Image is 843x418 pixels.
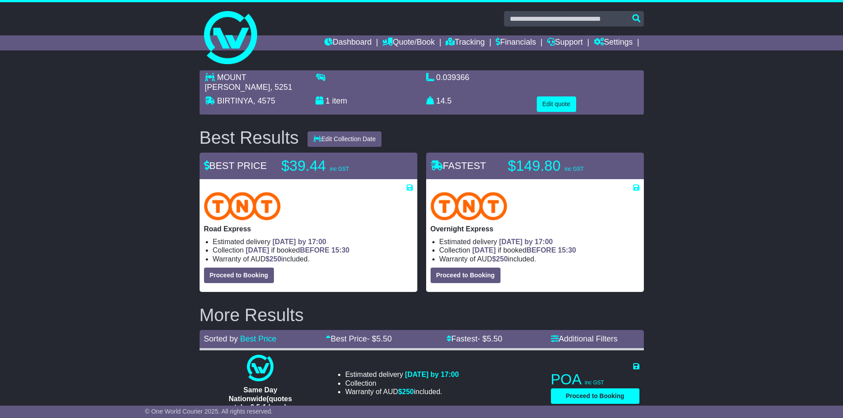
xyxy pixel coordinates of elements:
span: inc GST [330,166,349,172]
a: Settings [594,35,633,50]
img: TNT Domestic: Overnight Express [431,192,508,220]
span: - $ [367,334,392,343]
button: Proceed to Booking [204,268,274,283]
li: Collection [439,246,639,254]
li: Warranty of AUD included. [345,387,459,396]
li: Estimated delivery [439,238,639,246]
div: Best Results [195,128,304,147]
span: 15:30 [558,246,576,254]
span: inc GST [585,380,604,386]
h2: More Results [200,305,644,325]
p: Overnight Express [431,225,639,233]
span: BEFORE [300,246,330,254]
span: [DATE] [246,246,269,254]
img: One World Courier: Same Day Nationwide(quotes take 0.5-1 hour) [247,355,273,381]
span: [DATE] by 17:00 [273,238,327,245]
img: TNT Domestic: Road Express [204,192,281,220]
button: Edit quote [537,96,576,112]
a: Best Price- $5.50 [326,334,392,343]
span: [DATE] [472,246,496,254]
span: BIRTINYA [217,96,253,105]
span: BEST PRICE [204,160,267,171]
button: Edit Collection Date [308,131,381,147]
span: - $ [477,334,502,343]
li: Collection [345,379,459,387]
span: [DATE] by 17:00 [499,238,553,245]
span: 5.50 [487,334,502,343]
p: $149.80 [508,157,619,175]
span: Sorted by [204,334,238,343]
a: Quote/Book [382,35,435,50]
span: 250 [402,388,414,395]
span: 250 [496,255,508,263]
a: Tracking [446,35,485,50]
a: Additional Filters [551,334,618,343]
button: Proceed to Booking [431,268,500,283]
span: FASTEST [431,160,486,171]
span: © One World Courier 2025. All rights reserved. [145,408,273,415]
p: POA [551,371,639,388]
span: BEFORE [527,246,556,254]
p: Road Express [204,225,413,233]
span: Same Day Nationwide(quotes take 0.5-1 hour) [229,386,292,410]
a: Financials [496,35,536,50]
li: Warranty of AUD included. [213,255,413,263]
button: Proceed to Booking [551,388,639,404]
span: , 5251 [270,83,293,92]
span: 14.5 [436,96,452,105]
span: $ [266,255,281,263]
span: if booked [246,246,349,254]
li: Estimated delivery [345,370,459,379]
span: , 4575 [253,96,275,105]
p: $39.44 [281,157,392,175]
li: Collection [213,246,413,254]
span: 250 [269,255,281,263]
span: item [332,96,347,105]
span: 5.50 [376,334,392,343]
span: 0.039366 [436,73,470,82]
a: Fastest- $5.50 [447,334,502,343]
li: Warranty of AUD included. [439,255,639,263]
a: Dashboard [324,35,372,50]
span: inc GST [565,166,584,172]
span: [DATE] by 17:00 [405,371,459,378]
a: Best Price [240,334,277,343]
span: $ [398,388,414,395]
span: 15:30 [331,246,350,254]
span: $ [492,255,508,263]
li: Estimated delivery [213,238,413,246]
span: 1 [326,96,330,105]
span: MOUNT [PERSON_NAME] [205,73,270,92]
span: if booked [472,246,576,254]
a: Support [547,35,583,50]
